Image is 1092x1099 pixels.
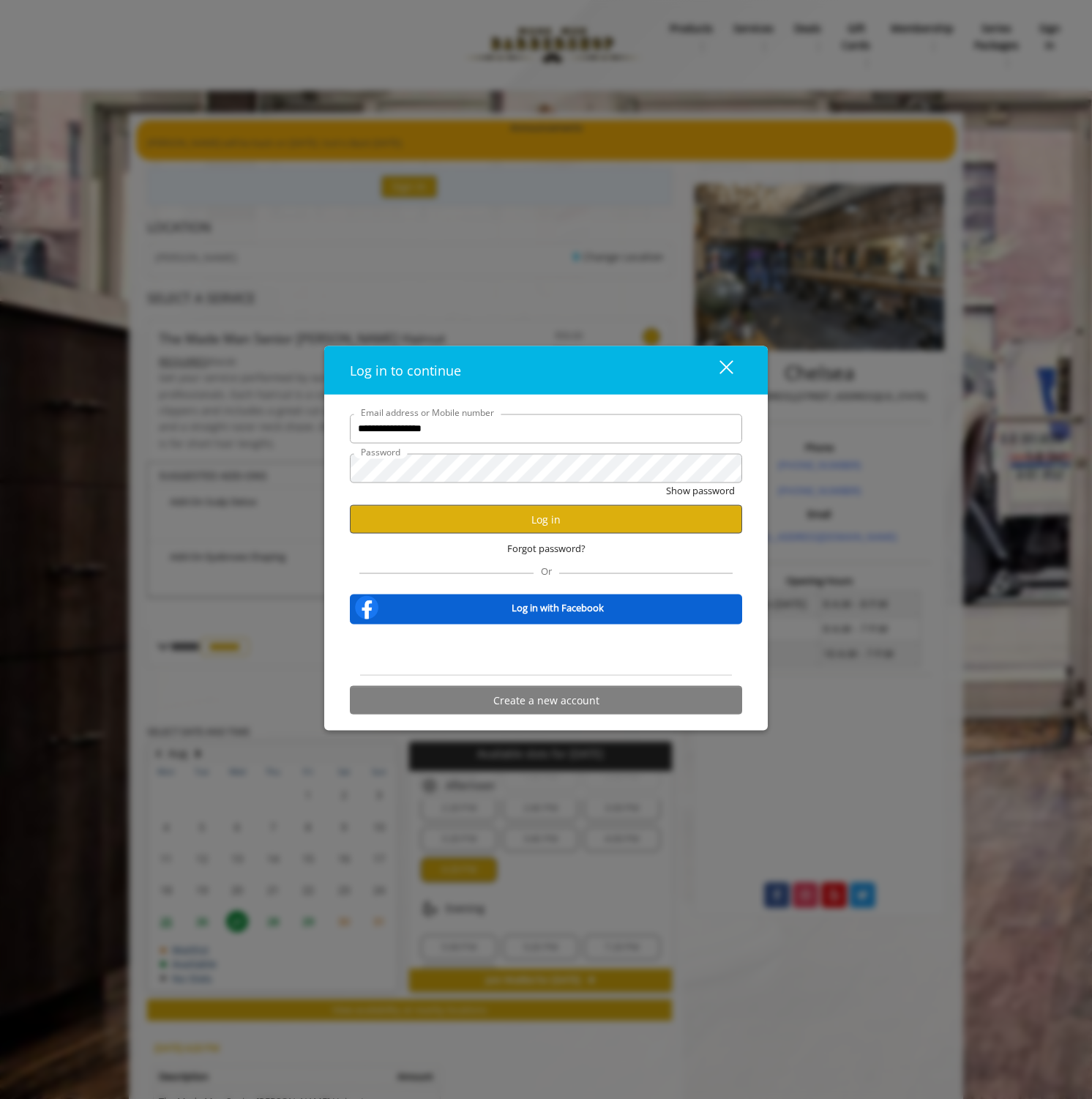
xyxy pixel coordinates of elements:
[507,541,586,556] span: Forgot password?
[354,444,408,458] label: Password
[350,686,742,715] button: Create a new account
[471,634,621,666] iframe: Sign in with Google Button
[692,355,742,385] button: close dialog
[350,414,742,443] input: Email address or Mobile number
[512,600,604,615] b: Log in with Facebook
[354,405,501,419] label: Email address or Mobile number
[350,361,461,379] span: Log in to continue
[352,593,381,622] img: facebook-logo
[534,565,559,578] span: Or
[479,634,613,666] div: Sign in with Google. Opens in new tab
[350,505,742,534] button: Log in
[666,483,735,498] button: Show password
[350,453,742,483] input: Password
[703,359,732,381] div: close dialog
